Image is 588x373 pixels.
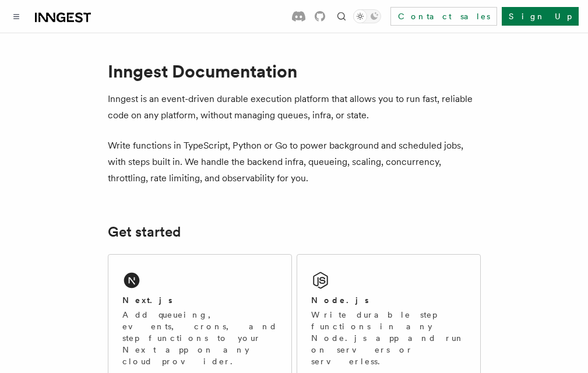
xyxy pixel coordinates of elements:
p: Write durable step functions in any Node.js app and run on servers or serverless. [311,309,466,367]
button: Toggle dark mode [353,9,381,23]
a: Sign Up [502,7,579,26]
h2: Next.js [122,294,172,306]
button: Find something... [335,9,348,23]
p: Add queueing, events, crons, and step functions to your Next app on any cloud provider. [122,309,277,367]
p: Inngest is an event-driven durable execution platform that allows you to run fast, reliable code ... [108,91,481,124]
a: Get started [108,224,181,240]
h1: Inngest Documentation [108,61,481,82]
a: Contact sales [390,7,497,26]
p: Write functions in TypeScript, Python or Go to power background and scheduled jobs, with steps bu... [108,138,481,186]
button: Toggle navigation [9,9,23,23]
h2: Node.js [311,294,369,306]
